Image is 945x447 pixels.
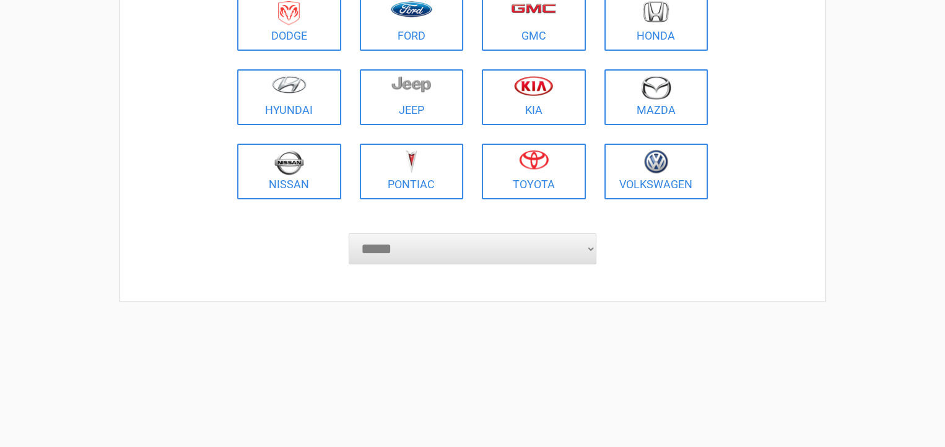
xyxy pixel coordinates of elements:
[643,1,669,23] img: honda
[360,144,464,199] a: Pontiac
[604,69,708,125] a: Mazda
[237,69,341,125] a: Hyundai
[391,1,432,17] img: ford
[274,150,304,175] img: nissan
[514,76,553,96] img: kia
[272,76,307,93] img: hyundai
[278,1,300,25] img: dodge
[644,150,668,174] img: volkswagen
[391,76,431,93] img: jeep
[237,144,341,199] a: Nissan
[360,69,464,125] a: Jeep
[604,144,708,199] a: Volkswagen
[511,3,556,14] img: gmc
[405,150,417,173] img: pontiac
[482,144,586,199] a: Toyota
[640,76,671,100] img: mazda
[482,69,586,125] a: Kia
[519,150,549,170] img: toyota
